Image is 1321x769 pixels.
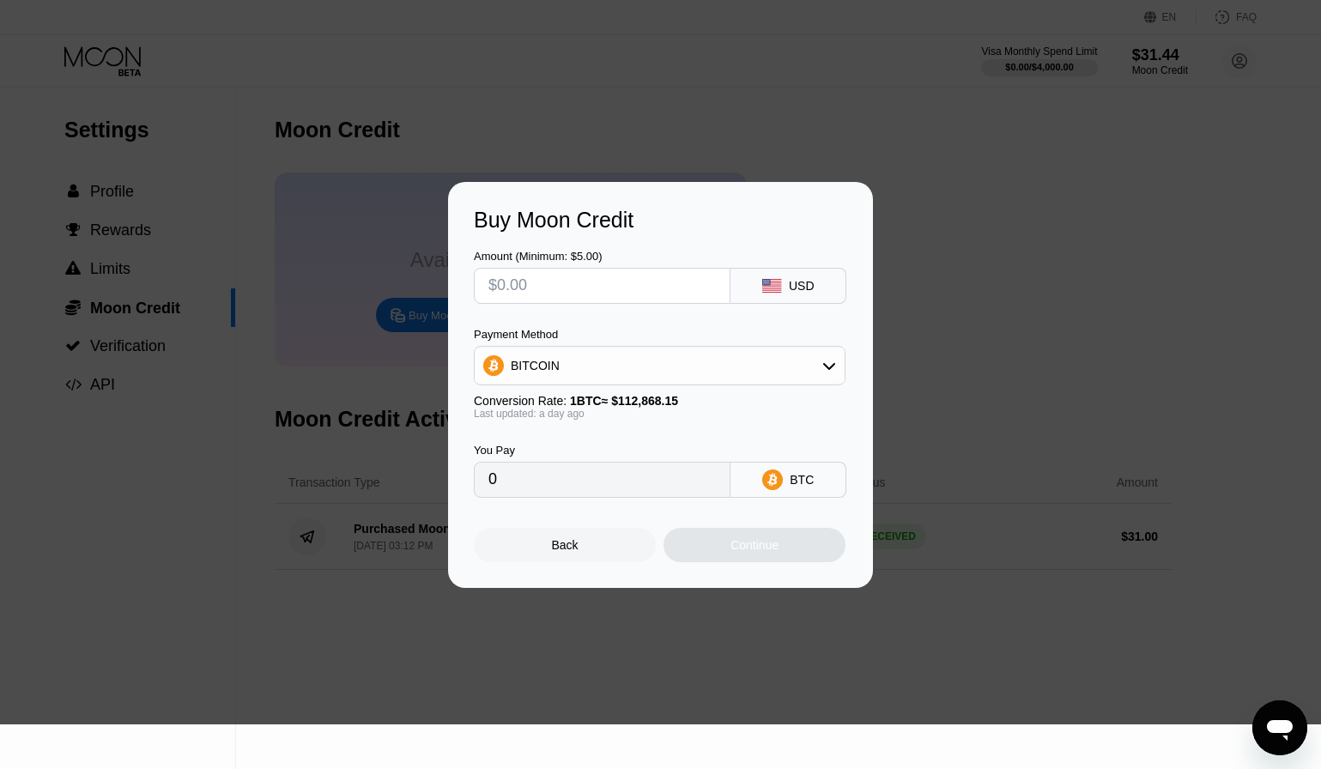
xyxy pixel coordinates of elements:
div: Amount (Minimum: $5.00) [474,250,730,263]
input: $0.00 [488,269,716,303]
div: USD [789,279,815,293]
div: BTC [790,473,814,487]
div: Back [474,528,656,562]
div: Last updated: a day ago [474,408,845,420]
iframe: Button to launch messaging window [1252,700,1307,755]
div: BITCOIN [511,359,560,372]
div: Conversion Rate: [474,394,845,408]
div: Payment Method [474,328,845,341]
span: 1 BTC ≈ $112,868.15 [570,394,678,408]
div: You Pay [474,444,730,457]
div: Back [552,538,579,552]
div: Buy Moon Credit [474,208,847,233]
div: BITCOIN [475,348,845,383]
